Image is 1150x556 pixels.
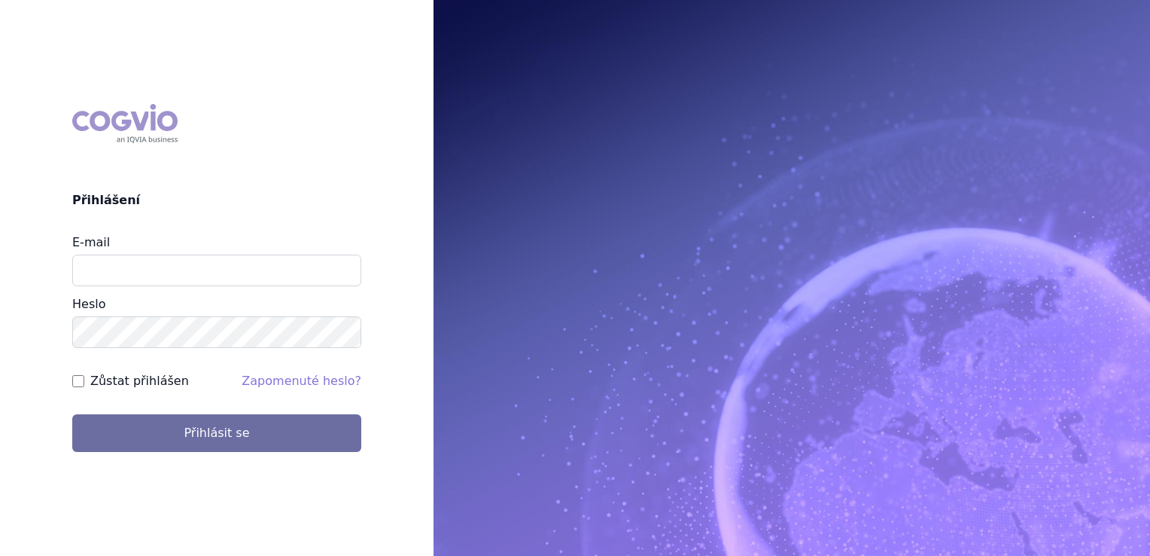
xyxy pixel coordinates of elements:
h2: Přihlášení [72,191,361,209]
a: Zapomenuté heslo? [242,374,361,388]
div: COGVIO [72,104,178,143]
button: Přihlásit se [72,414,361,452]
label: Zůstat přihlášen [90,372,189,390]
label: E-mail [72,235,110,249]
label: Heslo [72,297,105,311]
